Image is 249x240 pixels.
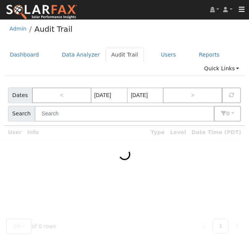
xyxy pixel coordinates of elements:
span: Search [8,106,35,122]
a: Quick Links [198,62,245,76]
a: Data Analyzer [56,48,106,62]
a: < [32,88,92,103]
a: Users [155,48,182,62]
a: > [163,88,222,103]
img: SolarFax [6,4,77,20]
a: Dashboard [4,48,45,62]
a: Audit Trail [106,48,144,62]
a: Audit Trail [34,24,72,34]
a: Reports [193,48,225,62]
button: Refresh [222,88,241,103]
input: Search [35,106,214,122]
button: 0 [214,106,241,122]
a: Admin [10,26,27,32]
span: Dates [8,88,32,103]
button: Toggle navigation [235,4,249,15]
